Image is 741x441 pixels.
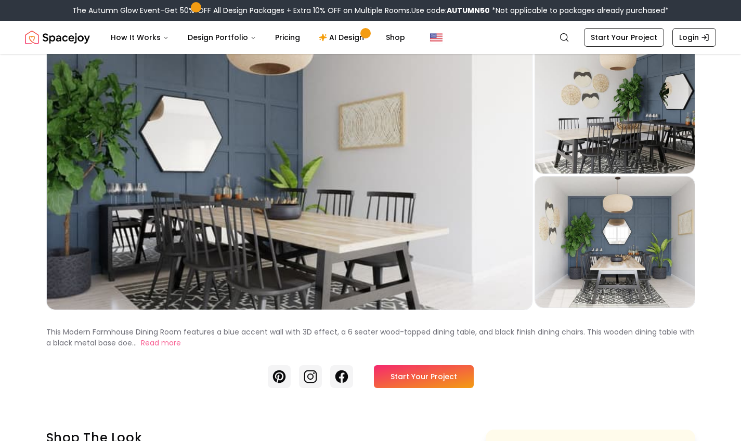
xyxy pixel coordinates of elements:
span: Use code: [411,5,490,16]
a: Shop [378,27,413,48]
nav: Main [102,27,413,48]
a: AI Design [310,27,375,48]
nav: Global [25,21,716,54]
img: United States [430,31,443,44]
button: Read more [141,338,181,349]
a: Pricing [267,27,308,48]
a: Start Your Project [584,28,664,47]
b: AUTUMN50 [447,5,490,16]
button: Design Portfolio [179,27,265,48]
a: Login [672,28,716,47]
a: Start Your Project [374,365,474,388]
a: Spacejoy [25,27,90,48]
span: *Not applicable to packages already purchased* [490,5,669,16]
button: How It Works [102,27,177,48]
p: This Modern Farmhouse Dining Room features a blue accent wall with 3D effect, a 6 seater wood-top... [46,327,695,348]
img: Spacejoy Logo [25,27,90,48]
div: The Autumn Glow Event-Get 50% OFF All Design Packages + Extra 10% OFF on Multiple Rooms. [72,5,669,16]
